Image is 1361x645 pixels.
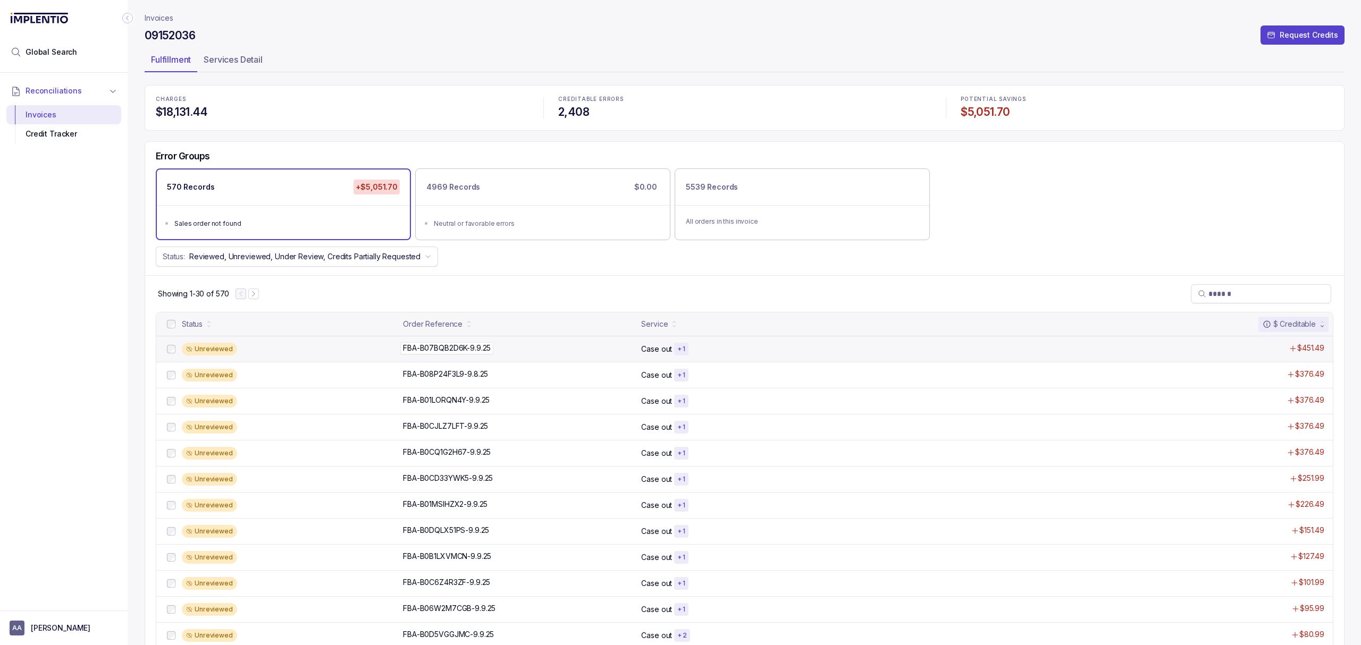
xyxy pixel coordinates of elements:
p: $0.00 [632,180,659,194]
h4: $18,131.44 [156,105,528,120]
div: Remaining page entries [158,288,229,299]
p: FBA-B06W2M7CGB-9.9.25 [403,603,495,614]
p: $95.99 [1300,603,1324,614]
div: Unreviewed [182,629,237,642]
nav: breadcrumb [145,13,173,23]
div: Reconciliations [6,103,121,146]
p: 4969 Records [426,182,480,192]
p: + 1 [677,371,685,379]
h4: 2,408 [558,105,931,120]
h5: Error Groups [156,150,210,162]
p: FBA-B0CD33YWK5-9.9.25 [403,473,493,483]
div: Unreviewed [182,447,237,460]
p: FBA-B0B1LXVMCN-9.9.25 [403,551,491,562]
p: FBA-B0DQLX51PS-9.9.25 [403,525,489,536]
input: checkbox-checkbox [167,423,175,431]
h4: 09152036 [145,28,195,43]
p: $80.99 [1299,629,1324,640]
p: Case out [641,552,672,563]
h4: $5,051.70 [961,105,1333,120]
p: Request Credits [1280,30,1338,40]
span: User initials [10,621,24,635]
p: Case out [641,448,672,459]
input: checkbox-checkbox [167,579,175,588]
div: Status [182,319,203,329]
p: [PERSON_NAME] [31,623,90,633]
button: Status:Reviewed, Unreviewed, Under Review, Credits Partially Requested [156,247,438,267]
p: $226.49 [1296,499,1324,510]
div: Credit Tracker [15,124,113,143]
p: Case out [641,500,672,511]
p: + 1 [677,449,685,457]
p: $376.49 [1295,369,1324,379]
p: POTENTIAL SAVINGS [961,96,1333,103]
div: Unreviewed [182,551,237,564]
p: $376.49 [1295,395,1324,405]
div: Sales order not found [174,218,399,229]
p: + 1 [677,397,685,405]
p: +$5,051.70 [354,180,400,194]
button: User initials[PERSON_NAME] [10,621,118,635]
span: Reconciliations [26,86,82,96]
p: FBA-B01LORQN4Y-9.9.25 [403,395,490,405]
p: + 1 [677,579,685,588]
p: FBA-B0CJLZ7LFT-9.9.25 [403,421,488,431]
div: Neutral or favorable errors [434,218,658,229]
p: $451.49 [1297,343,1324,353]
div: Unreviewed [182,499,237,512]
p: Reviewed, Unreviewed, Under Review, Credits Partially Requested [189,251,421,262]
p: Case out [641,630,672,641]
input: checkbox-checkbox [167,320,175,328]
p: Case out [641,604,672,615]
ul: Tab Group [145,51,1345,72]
input: checkbox-checkbox [167,371,175,379]
p: + 2 [677,631,687,640]
p: FBA-B0D5VGGJMC-9.9.25 [403,629,494,640]
p: $101.99 [1299,577,1324,588]
div: Unreviewed [182,577,237,590]
div: Unreviewed [182,525,237,538]
input: checkbox-checkbox [167,449,175,457]
div: Unreviewed [182,421,237,434]
p: Status: [163,251,185,262]
p: FBA-B0C6Z4R3ZF-9.9.25 [403,577,490,588]
p: + 1 [677,475,685,483]
a: Invoices [145,13,173,23]
p: FBA-B07BQB2D6K-9.9.25 [400,342,493,354]
p: Services Detail [204,53,263,66]
p: Case out [641,526,672,537]
p: CHARGES [156,96,528,103]
p: Showing 1-30 of 570 [158,288,229,299]
button: Request Credits [1261,26,1345,45]
p: FBA-B08P24F3L9-9.8.25 [403,369,488,379]
input: checkbox-checkbox [167,527,175,536]
input: checkbox-checkbox [167,501,175,510]
li: Tab Fulfillment [145,51,197,72]
div: $ Creditable [1263,319,1316,329]
input: checkbox-checkbox [167,631,175,640]
p: $376.49 [1295,447,1324,457]
div: Unreviewed [182,473,237,486]
p: + 1 [677,553,685,562]
p: All orders in this invoice [686,216,919,227]
p: + 1 [677,501,685,510]
div: Order Reference [403,319,463,329]
p: Fulfillment [151,53,191,66]
button: Next Page [248,288,259,299]
p: Case out [641,344,672,354]
input: checkbox-checkbox [167,475,175,483]
p: FBA-B0CQ1G2H67-9.9.25 [403,447,491,457]
span: Global Search [26,47,77,57]
p: $376.49 [1295,421,1324,431]
p: 5539 Records [686,182,738,192]
p: CREDITABLE ERRORS [558,96,931,103]
p: Case out [641,474,672,485]
p: + 1 [677,605,685,614]
p: FBA-B01MSIHZX2-9.9.25 [403,499,488,510]
p: Case out [641,578,672,589]
button: Reconciliations [6,79,121,103]
p: $151.49 [1299,525,1324,536]
p: 570 Records [167,182,214,192]
p: Case out [641,422,672,432]
input: checkbox-checkbox [167,345,175,353]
